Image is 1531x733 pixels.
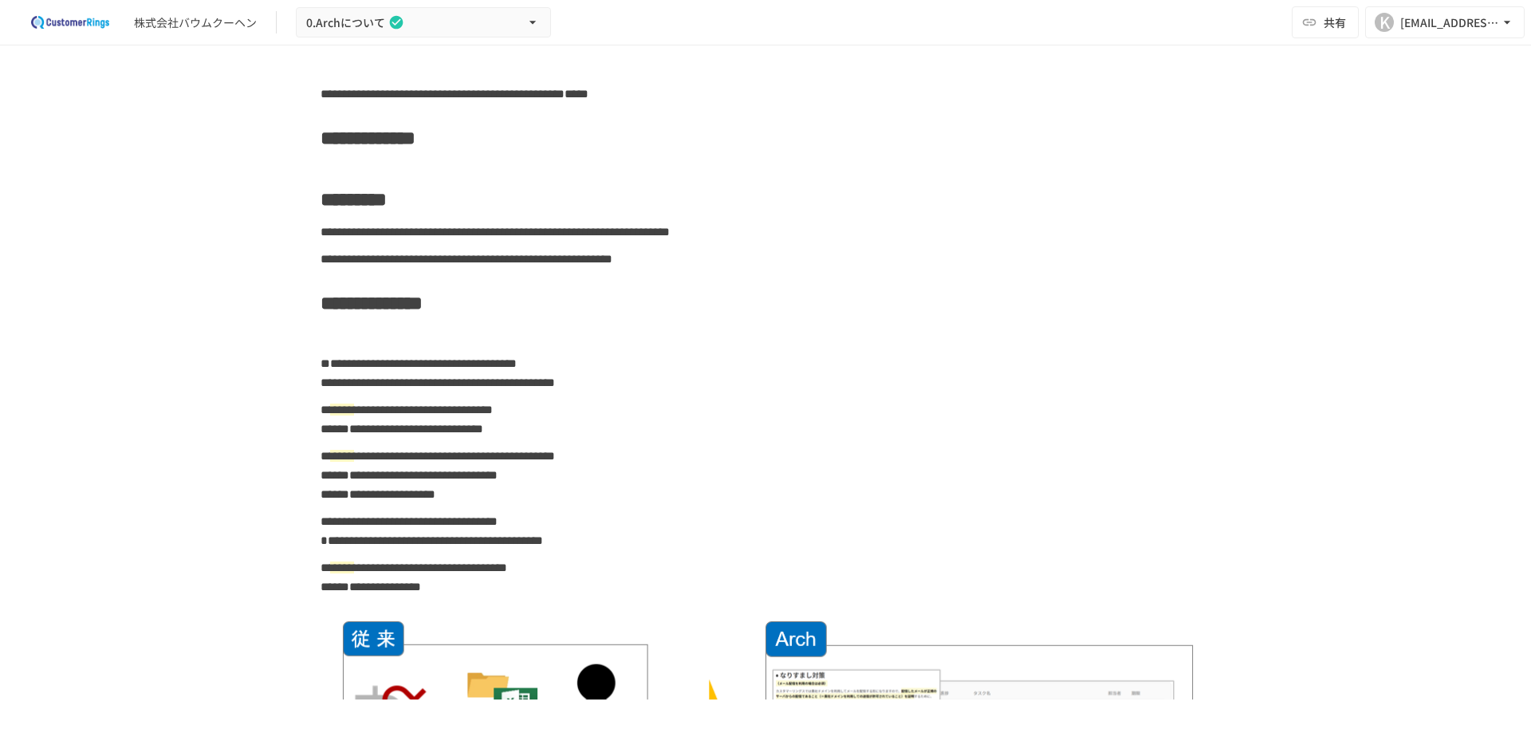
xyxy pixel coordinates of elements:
button: 0.Archについて [296,7,551,38]
span: 共有 [1324,14,1346,31]
div: [EMAIL_ADDRESS][DOMAIN_NAME] [1400,13,1499,33]
button: 共有 [1292,6,1359,38]
img: 2eEvPB0nRDFhy0583kMjGN2Zv6C2P7ZKCFl8C3CzR0M [19,10,121,35]
div: K [1375,13,1394,32]
button: K[EMAIL_ADDRESS][DOMAIN_NAME] [1365,6,1525,38]
div: 株式会社バウムクーヘン [134,14,257,31]
span: 0.Archについて [306,13,385,33]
